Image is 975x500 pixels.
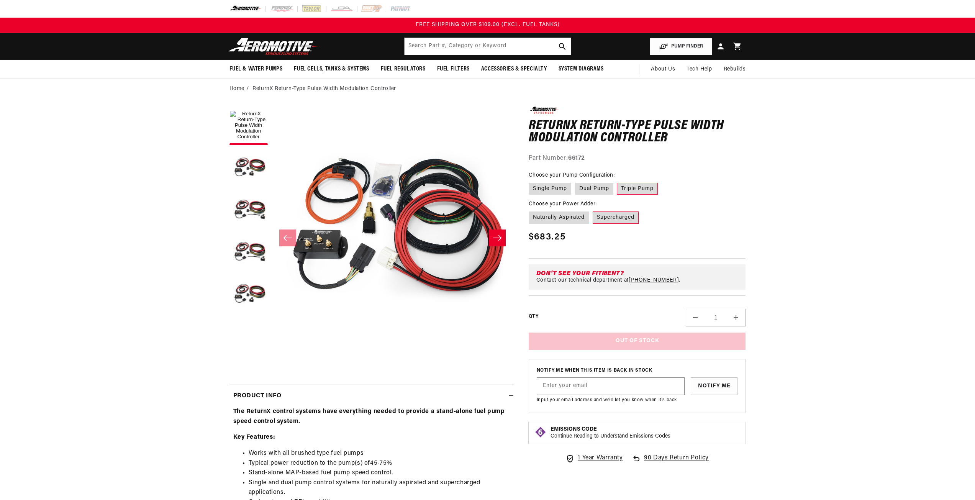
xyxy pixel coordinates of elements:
button: search button [554,38,571,55]
span: Input your email address and we'll let you know when it's back [537,398,677,402]
span: FREE SHIPPING OVER $109.00 (EXCL. FUEL TANKS) [416,22,560,28]
img: Aeromotive [226,38,322,56]
summary: System Diagrams [553,60,610,78]
span: Accessories & Specialty [481,65,547,73]
a: Home [229,85,244,93]
li: Single and dual pump control systems for naturally aspirated and supercharged applications. [249,478,510,498]
img: Emissions code [534,426,547,438]
span: Fuel & Water Pumps [229,65,283,73]
button: Load image 1 in gallery view [229,107,268,145]
button: Notify Me [691,377,738,395]
media-gallery: Gallery Viewer [229,107,513,369]
button: Load image 5 in gallery view [229,275,268,313]
summary: Fuel Filters [431,60,475,78]
a: 1 Year Warranty [565,453,623,463]
span: 1 Year Warranty [578,453,623,463]
button: Slide right [489,230,506,246]
strong: Key Features: [233,434,275,440]
label: Single Pump [529,183,571,195]
span: Rebuilds [724,65,746,74]
strong: 66172 [568,155,585,161]
strong: Emissions Code [551,426,597,432]
h1: ReturnX Return-Type Pulse Width Modulation Controller [529,120,746,144]
summary: Tech Help [681,60,718,79]
summary: Product Info [229,385,513,407]
div: Part Number: [529,154,746,164]
button: Slide left [279,230,296,246]
button: Load image 3 in gallery view [229,191,268,229]
span: Notify me when this item is back in stock [537,367,738,374]
summary: Rebuilds [718,60,752,79]
label: Triple Pump [617,183,658,195]
span: System Diagrams [559,65,604,73]
a: [PHONE_NUMBER] [629,277,679,283]
legend: Choose your Power Adder: [529,200,598,208]
p: Contact our technical department at . [536,277,680,284]
li: ReturnX Return-Type Pulse Width Modulation Controller [252,85,396,93]
summary: Fuel Regulators [375,60,431,78]
nav: breadcrumbs [229,85,746,93]
button: Load image 4 in gallery view [229,233,268,271]
label: Naturally Aspirated [529,211,589,224]
h2: Product Info [233,391,282,401]
span: Fuel Filters [437,65,470,73]
span: About Us [651,66,675,72]
input: Enter your email [537,378,684,395]
span: $683.25 [529,230,565,244]
li: Works with all brushed type fuel pumps [249,449,510,459]
li: Stand-alone MAP-based fuel pump speed control. [249,468,510,478]
li: Typical power reduction to the pump(s) of [249,459,510,469]
summary: Fuel & Water Pumps [224,60,288,78]
button: PUMP FINDER [650,38,712,55]
label: Dual Pump [575,183,613,195]
summary: Accessories & Specialty [475,60,553,78]
button: Load image 2 in gallery view [229,149,268,187]
button: Emissions CodeContinue Reading to Understand Emissions Codes [551,426,670,440]
span: 45-75% [370,460,392,466]
label: QTY [529,313,538,320]
input: Search by Part Number, Category or Keyword [405,38,571,55]
span: Fuel Regulators [381,65,426,73]
legend: Choose your Pump Configuration: [529,171,615,179]
span: 90 Days Return Policy [644,453,709,471]
span: Fuel Cells, Tanks & Systems [294,65,369,73]
p: Continue Reading to Understand Emissions Codes [551,433,670,440]
span: Tech Help [687,65,712,74]
summary: Fuel Cells, Tanks & Systems [288,60,375,78]
label: Supercharged [593,211,639,224]
strong: The ReturnX control systems have everything needed to provide a stand-alone fuel pump speed contr... [233,408,505,425]
a: About Us [645,60,681,79]
div: Don't See Your Fitment? [536,270,741,277]
a: 90 Days Return Policy [632,453,709,471]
